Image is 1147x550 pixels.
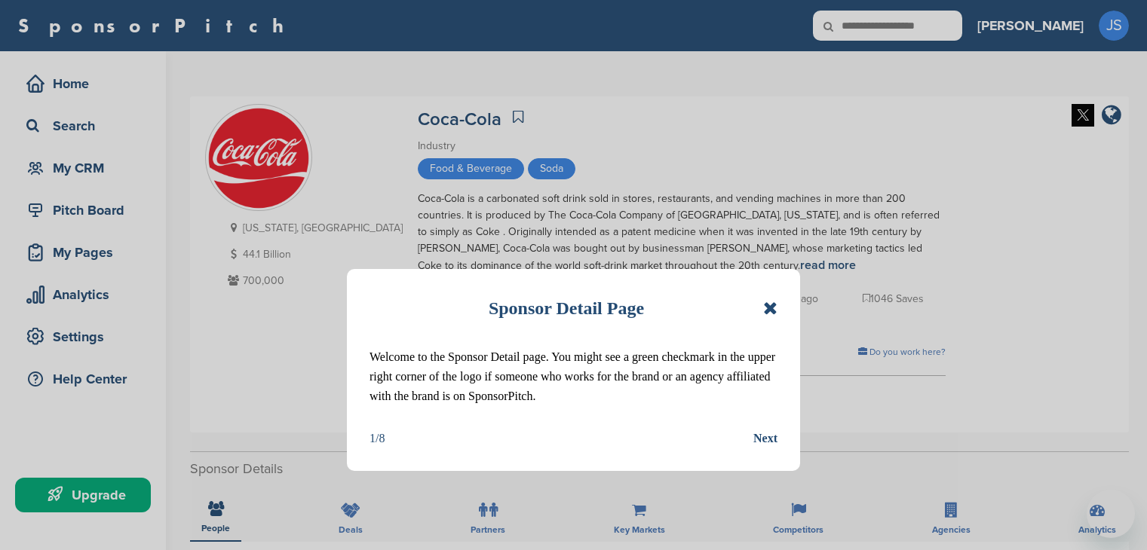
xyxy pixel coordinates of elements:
button: Next [753,429,777,448]
div: 1/8 [370,429,385,448]
p: Welcome to the Sponsor Detail page. You might see a green checkmark in the upper right corner of ... [370,347,777,406]
iframe: Button to launch messaging window [1087,490,1135,538]
h1: Sponsor Detail Page [489,292,644,325]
